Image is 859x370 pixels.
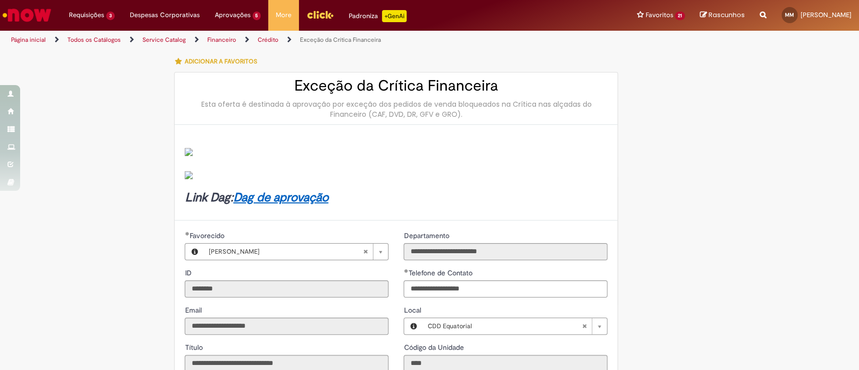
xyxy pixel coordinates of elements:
[67,36,121,44] a: Todos os Catálogos
[645,10,673,20] span: Favoritos
[427,318,582,334] span: CDD Equatorial
[203,244,388,260] a: [PERSON_NAME]Limpar campo Favorecido
[185,280,388,298] input: ID
[185,78,607,94] h2: Exceção da Crítica Financeira
[404,318,422,334] button: Local, Visualizar este registro CDD Equatorial
[185,268,193,277] span: Somente leitura - ID
[404,306,423,315] span: Local
[258,36,278,44] a: Crédito
[207,36,236,44] a: Financeiro
[349,10,407,22] div: Padroniza
[306,7,334,22] img: click_logo_yellow_360x200.png
[185,268,193,278] label: Somente leitura - ID
[215,10,251,20] span: Aprovações
[422,318,607,334] a: CDD EquatorialLimpar campo Local
[785,12,794,18] span: MM
[1,5,53,25] img: ServiceNow
[404,243,607,260] input: Departamento
[382,10,407,22] p: +GenAi
[185,99,607,119] div: Esta oferta é destinada à aprovação por exceção dos pedidos de venda bloqueados na Crítica nas al...
[185,318,388,335] input: Email
[185,244,203,260] button: Favorecido, Visualizar este registro Matheus Lobo Matos
[189,231,226,240] span: Necessários - Favorecido
[184,57,257,65] span: Adicionar a Favoritos
[208,244,363,260] span: [PERSON_NAME]
[185,305,203,315] label: Somente leitura - Email
[142,36,186,44] a: Service Catalog
[276,10,291,20] span: More
[404,343,465,352] span: Somente leitura - Código da Unidade
[185,343,204,352] span: Somente leitura - Título
[404,280,607,298] input: Telefone de Contato
[358,244,373,260] abbr: Limpar campo Favorecido
[233,190,328,205] a: Dag de aprovação
[709,10,745,20] span: Rascunhos
[174,51,262,72] button: Adicionar a Favoritos
[11,36,46,44] a: Página inicial
[185,148,193,156] img: sys_attachment.do
[253,12,261,20] span: 5
[404,231,451,240] span: Somente leitura - Departamento
[404,342,465,352] label: Somente leitura - Código da Unidade
[675,12,685,20] span: 21
[185,306,203,315] span: Somente leitura - Email
[185,171,193,179] img: sys_attachment.do
[300,36,381,44] a: Exceção da Crítica Financeira
[185,190,328,205] strong: Link Dag:
[106,12,115,20] span: 3
[185,232,189,236] span: Obrigatório Preenchido
[700,11,745,20] a: Rascunhos
[8,31,565,49] ul: Trilhas de página
[185,342,204,352] label: Somente leitura - Título
[801,11,851,19] span: [PERSON_NAME]
[404,231,451,241] label: Somente leitura - Departamento
[69,10,104,20] span: Requisições
[404,269,408,273] span: Obrigatório Preenchido
[130,10,200,20] span: Despesas Corporativas
[577,318,592,334] abbr: Limpar campo Local
[408,268,474,277] span: Telefone de Contato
